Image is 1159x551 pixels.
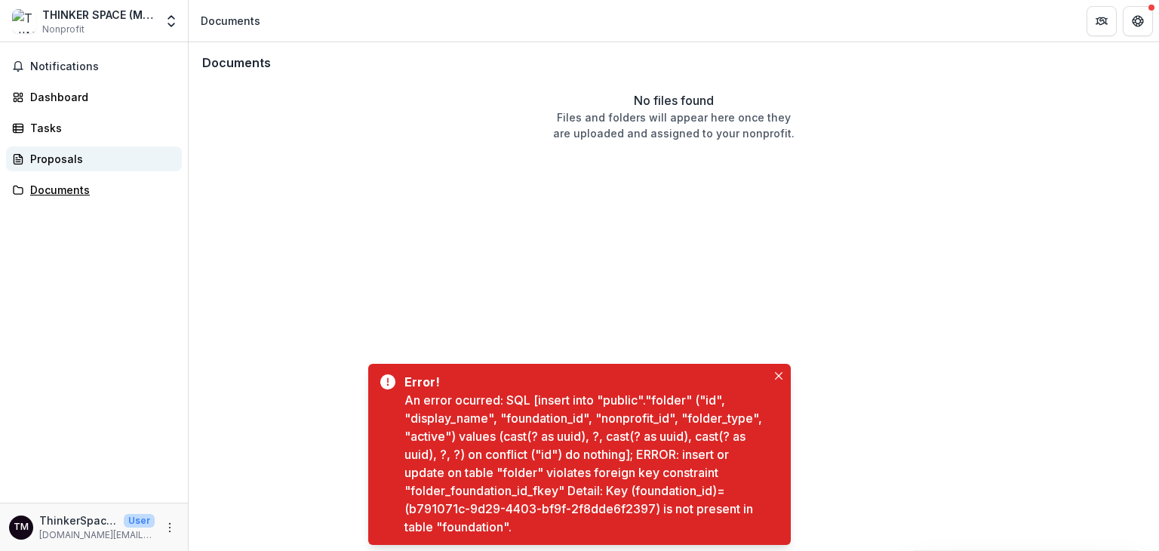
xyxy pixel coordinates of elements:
[14,522,29,532] div: ThinkerSpace Malaysia
[42,23,85,36] span: Nonprofit
[404,391,767,536] div: An error ocurred: SQL [insert into "public"."folder" ("id", "display_name", "foundation_id", "non...
[6,177,182,202] a: Documents
[770,367,788,385] button: Close
[201,13,260,29] div: Documents
[404,373,761,391] div: Error!
[6,146,182,171] a: Proposals
[12,9,36,33] img: THINKER SPACE (M) SDN BHD
[6,85,182,109] a: Dashboard
[1123,6,1153,36] button: Get Help
[39,528,155,542] p: [DOMAIN_NAME][EMAIL_ADDRESS][DOMAIN_NAME]
[1087,6,1117,36] button: Partners
[30,60,176,73] span: Notifications
[161,519,179,537] button: More
[6,54,182,78] button: Notifications
[6,115,182,140] a: Tasks
[202,56,271,70] h3: Documents
[42,7,155,23] div: THINKER SPACE (M) SDN BHD
[30,89,170,105] div: Dashboard
[30,182,170,198] div: Documents
[124,514,155,528] p: User
[195,10,266,32] nav: breadcrumb
[634,91,714,109] p: No files found
[553,109,795,141] p: Files and folders will appear here once they are uploaded and assigned to your nonprofit.
[161,6,182,36] button: Open entity switcher
[39,513,118,528] p: ThinkerSpace [GEOGRAPHIC_DATA]
[30,120,170,136] div: Tasks
[30,151,170,167] div: Proposals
